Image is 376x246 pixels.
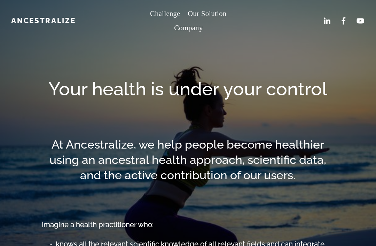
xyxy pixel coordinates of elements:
[11,17,76,25] a: Ancestralize
[42,220,334,230] h3: Imagine a health practitioner who:
[42,137,334,183] h2: At Ancestralize, we help people become healthier using an ancestral health approach, scientific d...
[174,22,203,34] span: Company
[42,78,334,100] h1: Your health is under your control
[356,16,365,25] a: YouTube
[188,7,226,21] a: Our Solution
[174,21,203,35] a: folder dropdown
[150,7,180,21] a: Challenge
[339,16,348,25] a: Facebook
[322,16,331,25] a: LinkedIn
